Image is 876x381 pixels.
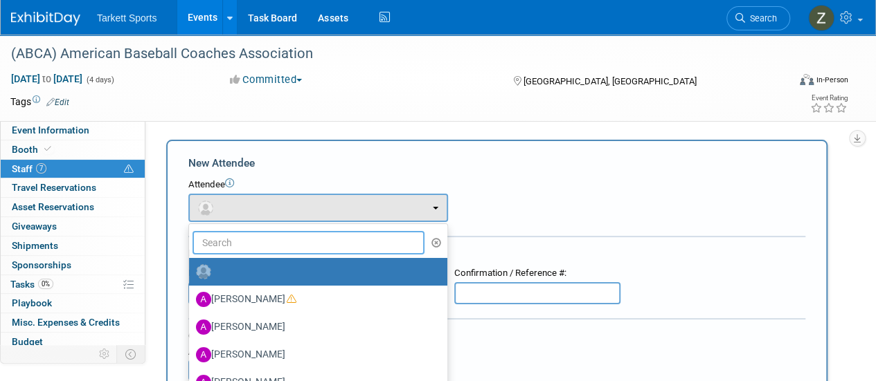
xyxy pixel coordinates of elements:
[46,97,69,107] a: Edit
[1,160,145,178] a: Staff7
[1,275,145,294] a: Tasks0%
[1,294,145,313] a: Playbook
[12,201,94,212] span: Asset Reservations
[97,12,157,24] span: Tarkett Sports
[11,12,80,26] img: ExhibitDay
[196,319,211,335] img: A.jpg
[1,217,145,236] a: Giveaways
[454,267,620,280] div: Confirmation / Reference #:
[1,198,145,216] a: Asset Reservations
[196,264,211,279] img: Unassigned-User-Icon.png
[1,140,145,159] a: Booth
[8,6,597,19] body: Rich Text Area. Press ALT-0 for help.
[10,73,83,85] span: [DATE] [DATE]
[1,236,145,255] a: Shipments
[745,13,777,24] span: Search
[12,144,54,155] span: Booth
[196,316,433,338] label: [PERSON_NAME]
[40,73,53,84] span: to
[225,73,307,87] button: Committed
[10,279,53,290] span: Tasks
[12,259,71,270] span: Sponsorships
[12,297,52,308] span: Playbook
[196,344,433,366] label: [PERSON_NAME]
[188,178,805,192] div: Attendee
[12,182,96,193] span: Travel Reservations
[816,75,848,85] div: In-Person
[1,313,145,332] a: Misc. Expenses & Credits
[188,156,805,171] div: New Attendee
[12,336,43,347] span: Budget
[12,163,46,174] span: Staff
[523,76,696,86] span: [GEOGRAPHIC_DATA], [GEOGRAPHIC_DATA]
[38,279,53,289] span: 0%
[12,221,57,232] span: Giveaways
[1,178,145,197] a: Travel Reservations
[12,124,89,136] span: Event Information
[188,246,805,260] div: Registration / Ticket Info (optional)
[1,333,145,351] a: Budget
[10,95,69,109] td: Tags
[44,145,51,153] i: Booth reservation complete
[1,256,145,275] a: Sponsorships
[808,5,834,31] img: Zak Sigler
[196,347,211,362] img: A.jpg
[196,288,433,310] label: [PERSON_NAME]
[85,75,114,84] span: (4 days)
[810,95,848,102] div: Event Rating
[117,345,145,363] td: Toggle Event Tabs
[12,317,120,328] span: Misc. Expenses & Credits
[196,292,211,307] img: A.jpg
[188,330,805,343] div: Cost:
[124,163,134,176] span: Potential Scheduling Conflict -- at least one attendee is tagged in another overlapping event.
[726,6,790,30] a: Search
[36,163,46,174] span: 7
[193,231,424,254] input: Search
[726,72,848,93] div: Event Format
[1,121,145,140] a: Event Information
[93,345,117,363] td: Personalize Event Tab Strip
[12,240,58,251] span: Shipments
[6,41,777,66] div: (ABCA) American Baseball Coaches Association
[800,74,814,85] img: Format-Inperson.png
